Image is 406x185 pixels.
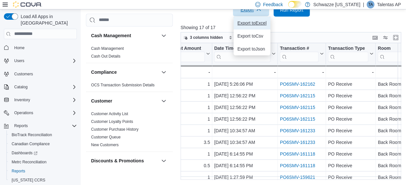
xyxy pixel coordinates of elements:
[368,1,373,8] span: TA
[12,159,47,165] span: Metrc Reconciliation
[214,103,276,111] div: [DATE] 12:56:22 PM
[288,1,302,8] input: Dark Mode
[12,96,77,104] span: Inventory
[12,150,37,156] span: Dashboards
[1,121,79,130] button: Reports
[367,1,374,8] div: Talentas AP
[160,157,168,164] button: Discounts & Promotions
[9,167,77,175] span: Reports
[280,45,324,62] button: Transaction #
[91,119,133,124] span: Customer Loyalty Points
[214,68,276,76] div: -
[13,1,42,8] img: Cova
[378,45,406,51] div: Room
[280,116,315,122] a: PO6SMV-162115
[159,80,210,88] div: 1
[328,150,373,158] div: PO Receive
[1,43,79,52] button: Home
[280,45,318,62] div: Transaction # URL
[280,68,324,76] div: -
[237,3,265,16] span: Export
[237,33,266,38] span: Export to Csv
[190,35,223,40] span: 3 columns hidden
[86,81,173,91] div: Compliance
[6,158,79,167] button: Metrc Reconciliation
[12,132,52,137] span: BioTrack Reconciliation
[91,142,119,147] a: New Customers
[159,162,210,169] div: 0.5
[214,127,276,135] div: [DATE] 10:34:57 AM
[12,83,30,91] button: Catalog
[91,157,144,164] h3: Discounts & Promotions
[280,93,315,98] a: PO6SMV-162115
[328,92,373,100] div: PO Receive
[91,82,155,87] span: OCS Transaction Submission Details
[14,71,33,77] span: Customers
[6,148,79,158] a: Dashboards
[214,45,276,62] button: Date Time
[1,108,79,117] button: Operations
[14,84,27,90] span: Catalog
[91,46,124,51] span: Cash Management
[9,140,52,148] a: Canadian Compliance
[91,157,159,164] button: Discounts & Promotions
[6,167,79,176] button: Reports
[159,127,210,135] div: 1
[91,126,139,132] span: Customer Purchase History
[159,173,210,181] div: 1
[328,173,373,181] div: PO Receive
[159,103,210,111] div: 1
[214,150,276,158] div: [DATE] 6:14:55 PM
[160,97,168,104] button: Customer
[6,176,79,185] button: [US_STATE] CCRS
[12,70,77,78] span: Customers
[328,45,368,51] div: Transaction Type
[12,96,33,104] button: Inventory
[214,138,276,146] div: [DATE] 10:34:57 AM
[313,1,360,8] p: Schwazze [US_STATE]
[392,34,400,41] button: Enter fullscreen
[214,162,276,169] div: [DATE] 6:14:55 PM
[378,45,406,62] div: Room
[159,138,210,146] div: 3.5
[280,82,315,87] a: PO6SMV-162162
[381,34,389,41] button: Display options
[91,69,117,75] h3: Compliance
[6,139,79,148] button: Canadian Compliance
[328,162,373,169] div: PO Receive
[14,123,28,128] span: Reports
[214,80,276,88] div: [DATE] 5:26:06 PM
[1,82,79,92] button: Catalog
[159,150,210,158] div: 1
[181,24,403,31] p: Showing 17 of 17
[159,45,210,62] button: Net Weight Amount
[91,32,131,38] h3: Cash Management
[91,53,120,59] span: Cash Out Details
[160,68,168,76] button: Compliance
[280,105,315,110] a: PO6SMV-162115
[226,34,255,41] button: Sort fields
[234,16,270,29] button: Export toExcel
[12,70,36,78] a: Customers
[363,1,364,8] p: |
[214,92,276,100] div: [DATE] 12:56:22 PM
[14,58,24,63] span: Users
[9,149,40,157] a: Dashboards
[9,158,77,166] span: Metrc Reconciliation
[14,45,25,50] span: Home
[12,122,30,130] button: Reports
[9,176,48,184] a: [US_STATE] CCRS
[91,134,120,139] span: Customer Queue
[91,97,112,104] h3: Customer
[159,45,205,51] div: Net Weight Amount
[159,115,210,123] div: 1
[328,138,373,146] div: PO Receive
[9,176,77,184] span: Washington CCRS
[377,1,401,8] p: Talentas AP
[12,44,77,52] span: Home
[159,68,210,76] div: -
[328,103,373,111] div: PO Receive
[12,57,77,65] span: Users
[280,151,315,157] a: PO6SMV-161118
[237,20,266,26] span: Export to Excel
